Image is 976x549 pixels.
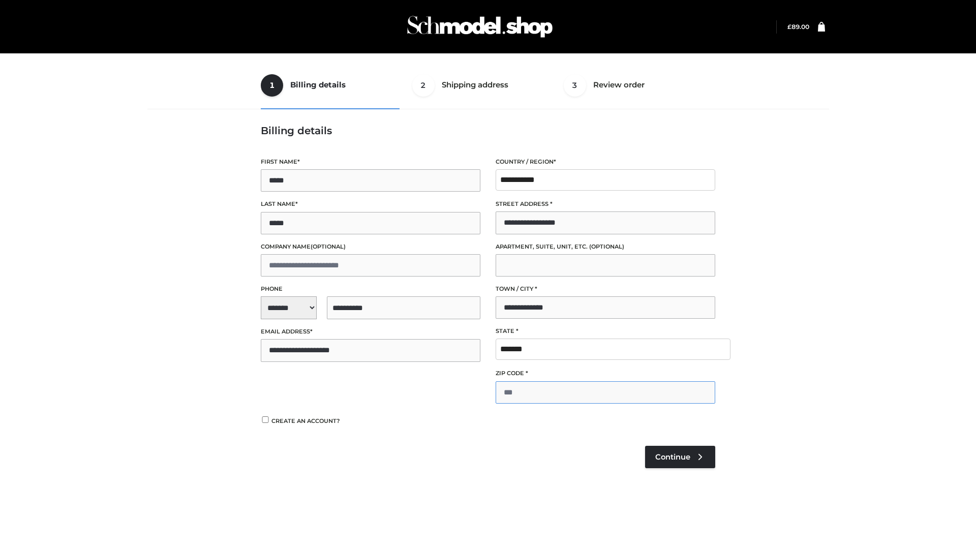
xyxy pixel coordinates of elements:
span: (optional) [589,243,624,250]
label: Street address [496,199,715,209]
span: Create an account? [271,417,340,424]
label: State [496,326,715,336]
label: First name [261,157,480,167]
bdi: 89.00 [787,23,809,30]
label: Phone [261,284,480,294]
label: Last name [261,199,480,209]
a: £89.00 [787,23,809,30]
label: Apartment, suite, unit, etc. [496,242,715,252]
label: ZIP Code [496,369,715,378]
img: Schmodel Admin 964 [404,7,556,47]
label: Town / City [496,284,715,294]
span: Continue [655,452,690,462]
span: £ [787,23,791,30]
span: (optional) [311,243,346,250]
label: Company name [261,242,480,252]
a: Continue [645,446,715,468]
h3: Billing details [261,125,715,137]
label: Country / Region [496,157,715,167]
input: Create an account? [261,416,270,423]
label: Email address [261,327,480,337]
